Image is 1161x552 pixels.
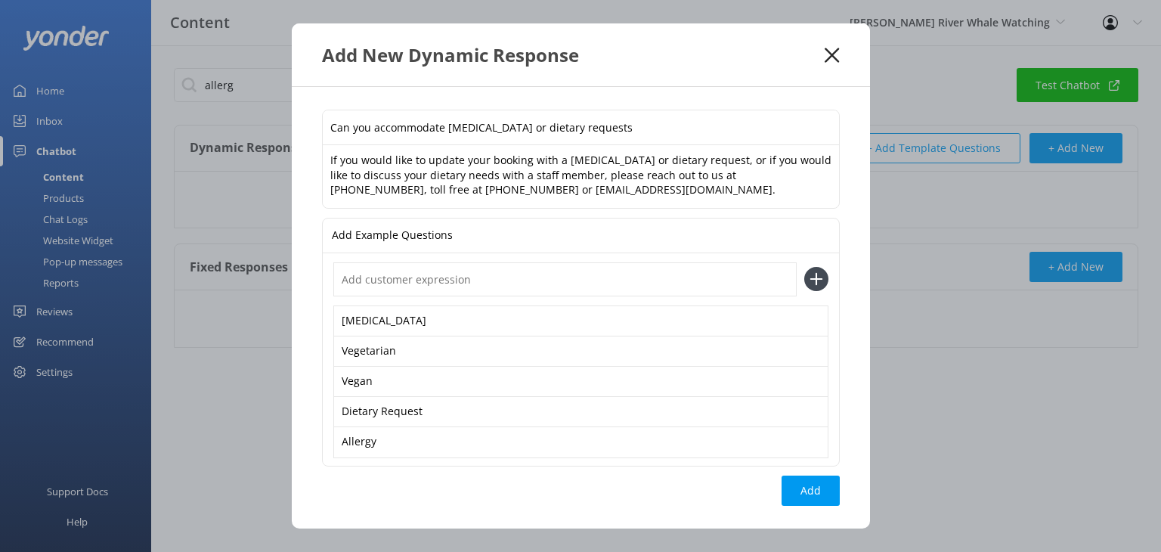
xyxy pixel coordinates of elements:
div: [MEDICAL_DATA] [333,305,828,337]
button: Close [825,48,839,63]
div: Allergy [333,426,828,458]
div: Dietary Request [333,396,828,428]
div: Vegetarian [333,336,828,367]
div: Add New Dynamic Response [322,42,825,67]
button: Add [782,476,840,506]
input: Type a new question... [323,110,839,144]
textarea: If you would like to update your booking with a [MEDICAL_DATA] or dietary request, or if you woul... [323,145,839,208]
input: Add customer expression [333,262,797,296]
div: Vegan [333,366,828,398]
p: Add Example Questions [332,219,453,253]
